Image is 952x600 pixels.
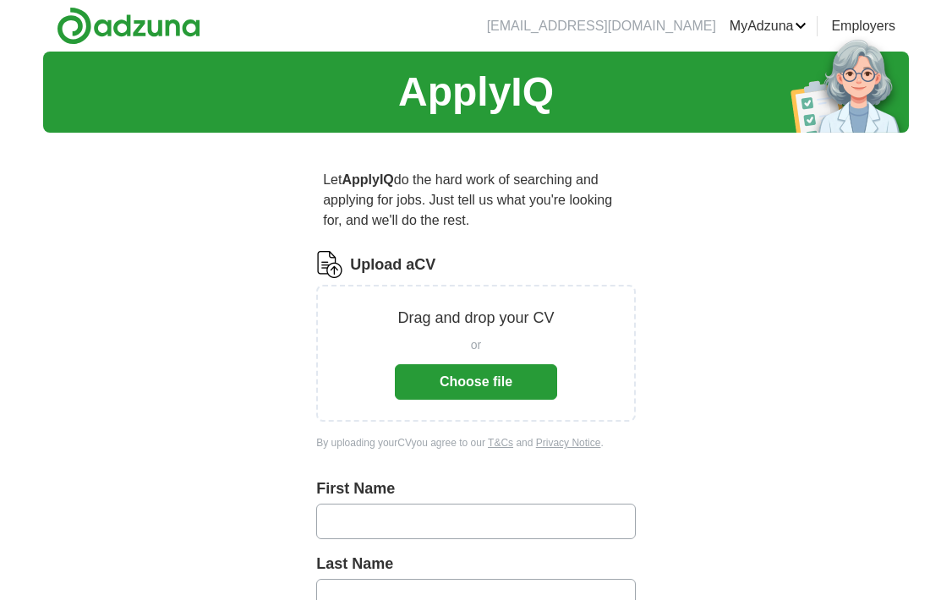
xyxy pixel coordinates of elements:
[397,307,554,330] p: Drag and drop your CV
[488,437,513,449] a: T&Cs
[395,364,557,400] button: Choose file
[316,477,636,500] label: First Name
[57,7,200,45] img: Adzuna logo
[316,553,636,575] label: Last Name
[487,16,716,36] li: [EMAIL_ADDRESS][DOMAIN_NAME]
[316,435,636,450] div: By uploading your CV you agree to our and .
[471,336,481,354] span: or
[350,254,435,276] label: Upload a CV
[831,16,895,36] a: Employers
[316,163,636,237] p: Let do the hard work of searching and applying for jobs. Just tell us what you're looking for, an...
[342,172,393,187] strong: ApplyIQ
[316,251,343,278] img: CV Icon
[730,16,807,36] a: MyAdzuna
[536,437,601,449] a: Privacy Notice
[398,62,554,123] h1: ApplyIQ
